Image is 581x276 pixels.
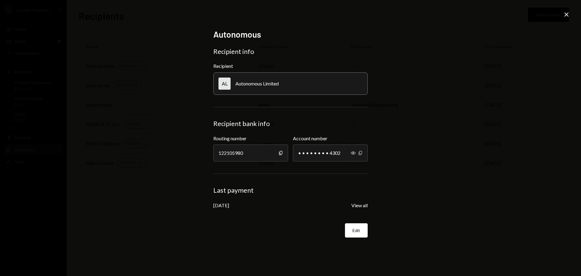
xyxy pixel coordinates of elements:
div: Last payment [213,186,368,195]
div: Recipient [213,63,368,69]
button: Edit [345,223,368,238]
label: Account number [293,135,368,142]
label: Routing number [213,135,288,142]
button: View all [351,202,368,209]
div: AL [218,78,231,90]
div: [DATE] [213,202,229,208]
div: Autonomous Limited [235,81,279,86]
div: • • • • • • • • 4302 [293,145,368,161]
div: Recipient bank info [213,119,368,128]
div: 122105980 [213,145,288,161]
h2: Autonomous [213,28,368,40]
div: Recipient info [213,47,368,56]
